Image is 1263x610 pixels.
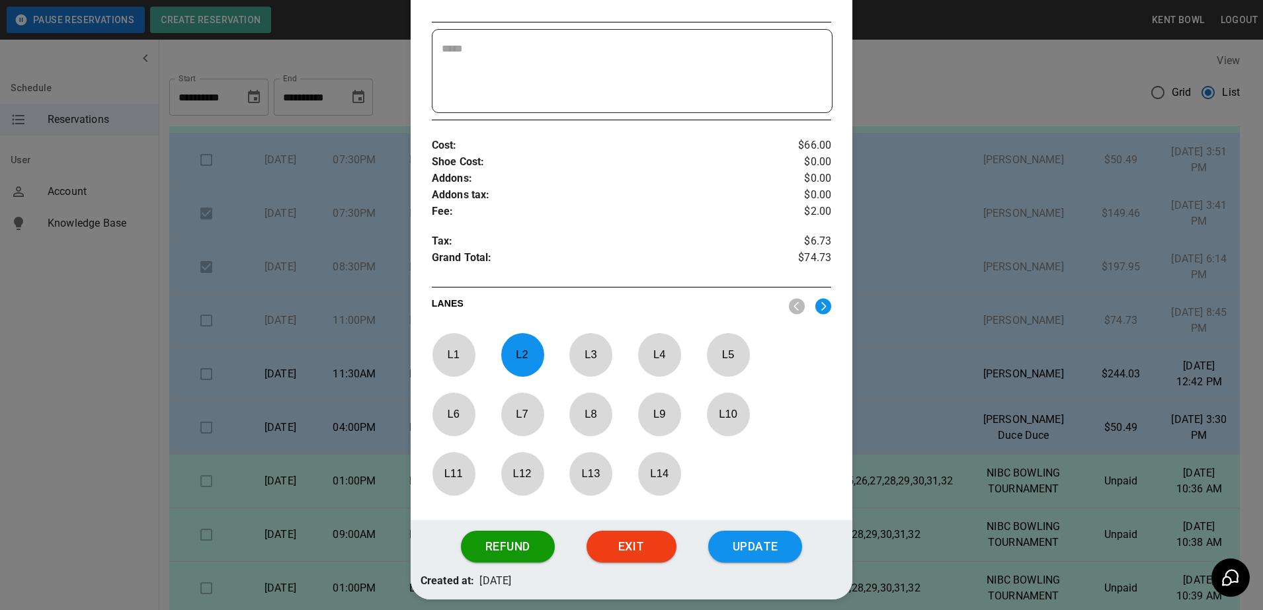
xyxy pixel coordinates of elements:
p: Created at: [421,573,475,590]
p: L 6 [432,399,475,430]
p: L 12 [501,458,544,489]
p: $66.00 [765,137,832,154]
p: L 5 [706,339,750,370]
p: Addons tax : [432,187,765,204]
p: L 9 [637,399,681,430]
p: L 10 [706,399,750,430]
p: $0.00 [765,154,832,171]
p: [DATE] [479,573,511,590]
p: L 11 [432,458,475,489]
button: Update [708,531,802,562]
p: Fee : [432,204,765,220]
p: L 2 [501,339,544,370]
p: Addons : [432,171,765,187]
p: L 4 [637,339,681,370]
p: Grand Total : [432,250,765,270]
img: right.svg [815,298,831,315]
p: Cost : [432,137,765,154]
p: $0.00 [765,187,832,204]
p: L 1 [432,339,475,370]
p: L 13 [569,458,612,489]
button: Exit [587,531,676,562]
p: L 8 [569,399,612,430]
p: L 3 [569,339,612,370]
p: L 14 [637,458,681,489]
button: Refund [461,531,555,562]
p: LANES [432,297,779,315]
p: L 7 [501,399,544,430]
img: nav_left.svg [789,298,805,315]
p: $2.00 [765,204,832,220]
p: Tax : [432,233,765,250]
p: $6.73 [765,233,832,250]
p: $74.73 [765,250,832,270]
p: $0.00 [765,171,832,187]
p: Shoe Cost : [432,154,765,171]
